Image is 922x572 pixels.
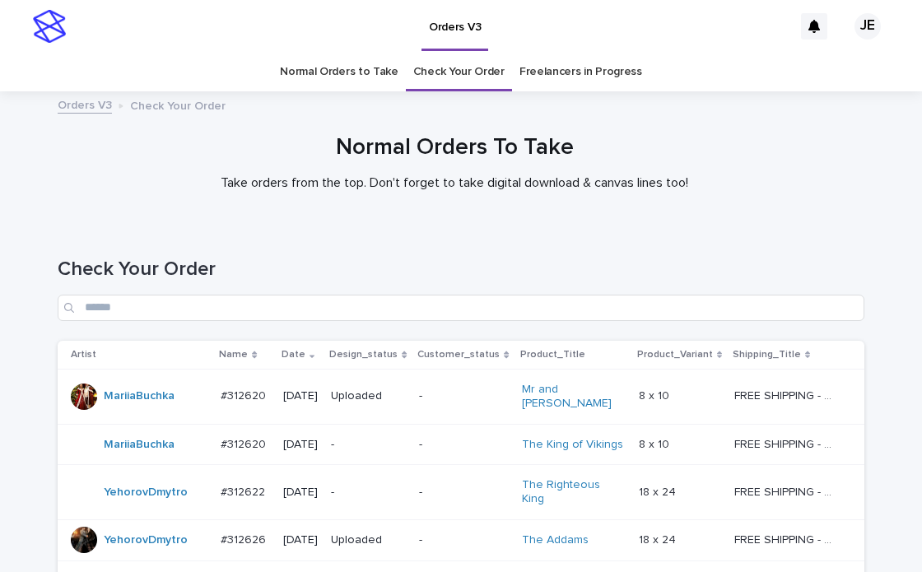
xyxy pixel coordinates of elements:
p: Product_Variant [637,346,713,364]
a: MariiaBuchka [104,389,175,403]
p: 8 x 10 [639,386,673,403]
p: Date [282,346,305,364]
p: 8 x 10 [639,435,673,452]
p: Shipping_Title [733,346,801,364]
a: Freelancers in Progress [519,53,642,91]
tr: MariiaBuchka #312620#312620 [DATE]Uploaded-Mr and [PERSON_NAME] 8 x 108 x 10 FREE SHIPPING - prev... [58,369,864,424]
p: 18 x 24 [639,482,679,500]
div: JE [854,13,881,40]
a: Check Your Order [413,53,505,91]
a: Mr and [PERSON_NAME] [522,383,625,411]
p: - [419,533,508,547]
p: Product_Title [520,346,585,364]
p: Check Your Order [130,95,226,114]
p: #312620 [221,386,269,403]
tr: YehorovDmytro #312626#312626 [DATE]Uploaded-The Addams 18 x 2418 x 24 FREE SHIPPING - preview in ... [58,519,864,560]
a: The King of Vikings [522,438,623,452]
p: - [419,438,508,452]
input: Search [58,295,864,321]
img: stacker-logo-s-only.png [33,10,66,43]
p: [DATE] [283,486,318,500]
p: Name [219,346,248,364]
p: 18 x 24 [639,530,679,547]
tr: YehorovDmytro #312622#312622 [DATE]--The Righteous King 18 x 2418 x 24 FREE SHIPPING - preview in... [58,465,864,520]
p: [DATE] [283,438,318,452]
a: MariiaBuchka [104,438,175,452]
p: - [331,486,406,500]
p: - [419,486,508,500]
h1: Normal Orders To Take [51,134,858,162]
p: Customer_status [417,346,500,364]
p: FREE SHIPPING - preview in 1-2 business days, after your approval delivery will take 5-10 b.d. [734,482,841,500]
a: YehorovDmytro [104,533,188,547]
p: FREE SHIPPING - preview in 1-2 business days, after your approval delivery will take 5-10 b.d. [734,435,841,452]
p: #312622 [221,482,268,500]
p: Take orders from the top. Don't forget to take digital download & canvas lines too! [125,175,784,191]
p: Design_status [329,346,398,364]
h1: Check Your Order [58,258,864,281]
p: Uploaded [331,389,406,403]
p: [DATE] [283,533,318,547]
a: Normal Orders to Take [280,53,398,91]
p: #312626 [221,530,269,547]
p: - [419,389,508,403]
p: #312620 [221,435,269,452]
p: FREE SHIPPING - preview in 1-2 business days, after your approval delivery will take 5-10 b.d. [734,386,841,403]
a: The Righteous King [522,478,625,506]
p: FREE SHIPPING - preview in 1-2 business days, after your approval delivery will take 5-10 b.d. [734,530,841,547]
tr: MariiaBuchka #312620#312620 [DATE]--The King of Vikings 8 x 108 x 10 FREE SHIPPING - preview in 1... [58,424,864,465]
p: Artist [71,346,96,364]
p: [DATE] [283,389,318,403]
a: Orders V3 [58,95,112,114]
a: The Addams [522,533,589,547]
p: - [331,438,406,452]
p: Uploaded [331,533,406,547]
a: YehorovDmytro [104,486,188,500]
